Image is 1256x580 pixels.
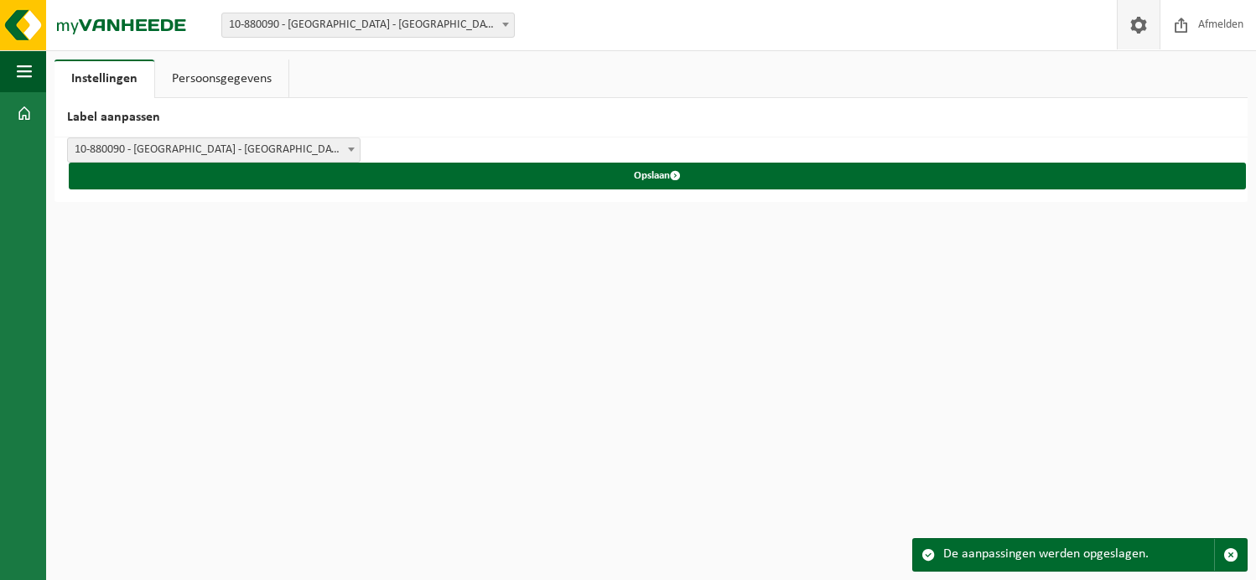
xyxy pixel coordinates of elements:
h2: Label aanpassen [54,98,1248,137]
a: Persoonsgegevens [155,60,288,98]
span: 10-880090 - PORT DE BRUXELLES - QUAI DE HEEMBEEK - NEDER-OVER-HEEMBEEK [67,137,361,163]
span: 10-880090 - PORT DE BRUXELLES - QUAI DE HEEMBEEK - NEDER-OVER-HEEMBEEK [221,13,515,38]
span: 10-880090 - PORT DE BRUXELLES - QUAI DE HEEMBEEK - NEDER-OVER-HEEMBEEK [222,13,514,37]
div: De aanpassingen werden opgeslagen. [943,539,1214,571]
a: Instellingen [54,60,154,98]
span: 10-880090 - PORT DE BRUXELLES - QUAI DE HEEMBEEK - NEDER-OVER-HEEMBEEK [68,138,360,162]
button: Opslaan [69,163,1246,189]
